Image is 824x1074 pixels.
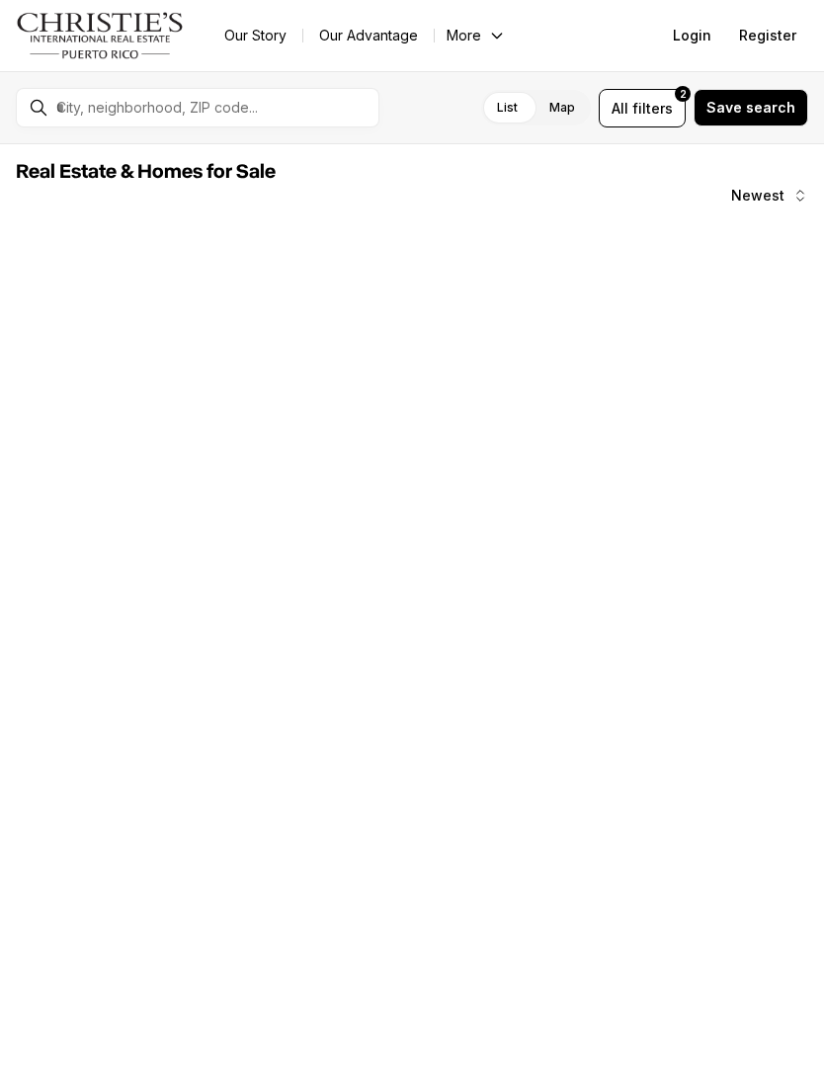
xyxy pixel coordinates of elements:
button: Save search [694,89,808,126]
label: List [481,90,534,125]
img: logo [16,12,185,59]
button: Login [661,16,723,55]
span: Register [739,28,796,43]
span: filters [632,98,673,119]
span: Save search [706,100,795,116]
span: Login [673,28,711,43]
button: Register [727,16,808,55]
button: More [435,22,518,49]
button: Allfilters2 [599,89,686,127]
span: Newest [731,188,784,204]
a: Our Advantage [303,22,434,49]
a: Our Story [208,22,302,49]
span: All [612,98,628,119]
span: 2 [680,86,687,102]
button: Newest [719,176,820,215]
label: Map [534,90,591,125]
span: Real Estate & Homes for Sale [16,162,276,182]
